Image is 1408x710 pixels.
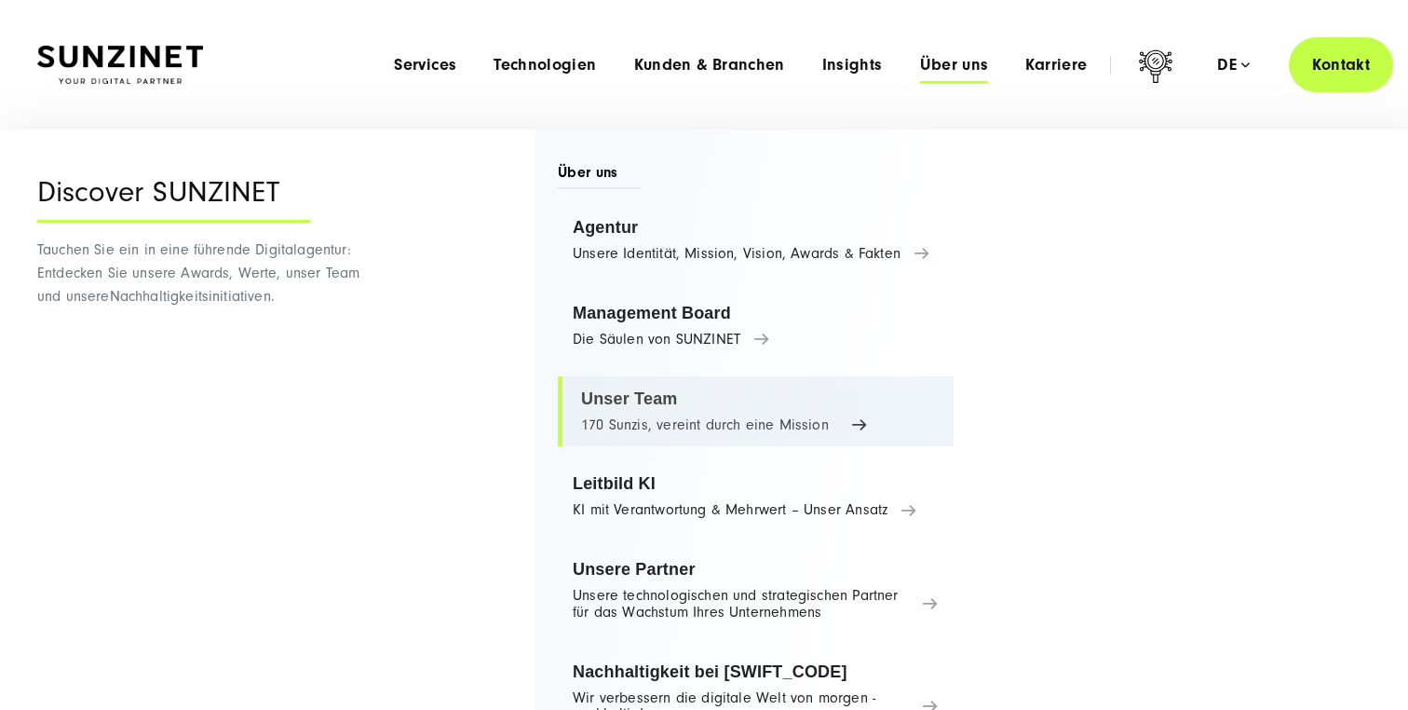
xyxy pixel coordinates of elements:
a: Services [394,56,456,75]
span: Über uns [558,162,641,189]
a: Über uns [920,56,989,75]
span: Tauchen Sie ein in eine führende Digitalagentur: Entdecken Sie unsere Awards, Werte, unser Team u... [37,241,359,305]
div: de [1217,56,1250,75]
a: Agentur Unsere Identität, Mission, Vision, Awards & Fakten [558,205,954,276]
a: Leitbild KI KI mit Verantwortung & Mehrwert – Unser Ansatz [558,461,954,532]
a: Insights [822,56,883,75]
a: Unser Team 170 Sunzis, vereint durch eine Mission [558,376,954,447]
a: Unsere Partner Unsere technologischen und strategischen Partner für das Wachstum Ihres Unternehmens [558,547,954,635]
a: Kunden & Branchen [634,56,785,75]
a: Management Board Die Säulen von SUNZINET [558,291,954,362]
img: SUNZINET Full Service Digital Agentur [37,46,203,85]
a: Kontakt [1289,37,1393,92]
a: Karriere [1025,56,1087,75]
a: Technologien [494,56,596,75]
div: Discover SUNZINET [37,176,310,223]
